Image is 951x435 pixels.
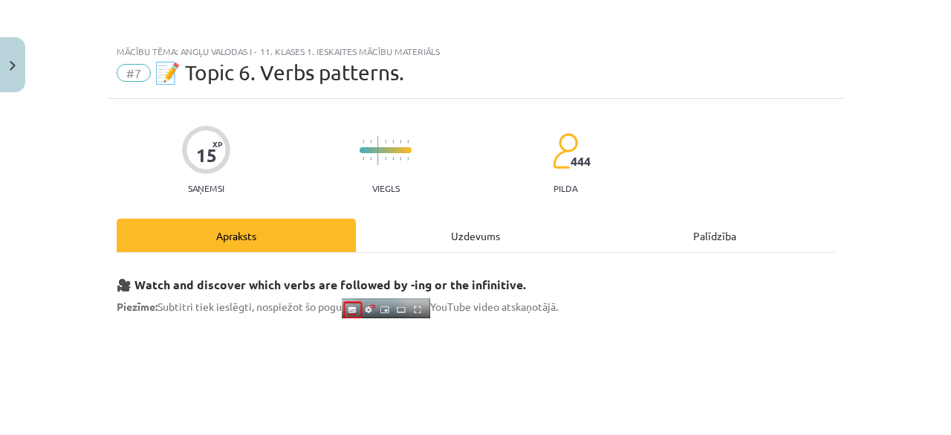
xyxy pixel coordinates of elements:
[356,219,595,252] div: Uzdevums
[571,155,591,168] span: 444
[196,145,217,166] div: 15
[370,157,371,161] img: icon-short-line-57e1e144782c952c97e751825c79c345078a6d821885a25fce030b3d8c18986b.svg
[385,140,386,144] img: icon-short-line-57e1e144782c952c97e751825c79c345078a6d821885a25fce030b3d8c18986b.svg
[595,219,834,252] div: Palīdzība
[363,140,364,144] img: icon-short-line-57e1e144782c952c97e751825c79c345078a6d821885a25fce030b3d8c18986b.svg
[392,157,394,161] img: icon-short-line-57e1e144782c952c97e751825c79c345078a6d821885a25fce030b3d8c18986b.svg
[182,183,230,193] p: Saņemsi
[117,64,151,82] span: #7
[117,300,158,313] strong: Piezīme:
[117,46,834,57] div: Mācību tēma: Angļu valodas i - 11. klases 1. ieskaites mācību materiāls
[10,61,16,71] img: icon-close-lesson-0947bae3869378f0d4975bcd49f059093ad1ed9edebbc8119c70593378902aed.svg
[372,183,400,193] p: Viegls
[117,277,526,292] strong: 🎥 Watch and discover which verbs are followed by -ing or the infinitive.
[363,157,364,161] img: icon-short-line-57e1e144782c952c97e751825c79c345078a6d821885a25fce030b3d8c18986b.svg
[377,136,379,165] img: icon-long-line-d9ea69661e0d244f92f715978eff75569469978d946b2353a9bb055b3ed8787d.svg
[117,300,558,313] span: Subtitri tiek ieslēgti, nospiežot šo pogu YouTube video atskaņotājā.
[552,132,578,170] img: students-c634bb4e5e11cddfef0936a35e636f08e4e9abd3cc4e673bd6f9a4125e45ecb1.svg
[554,183,577,193] p: pilda
[407,140,409,144] img: icon-short-line-57e1e144782c952c97e751825c79c345078a6d821885a25fce030b3d8c18986b.svg
[212,140,222,148] span: XP
[400,140,401,144] img: icon-short-line-57e1e144782c952c97e751825c79c345078a6d821885a25fce030b3d8c18986b.svg
[385,157,386,161] img: icon-short-line-57e1e144782c952c97e751825c79c345078a6d821885a25fce030b3d8c18986b.svg
[400,157,401,161] img: icon-short-line-57e1e144782c952c97e751825c79c345078a6d821885a25fce030b3d8c18986b.svg
[407,157,409,161] img: icon-short-line-57e1e144782c952c97e751825c79c345078a6d821885a25fce030b3d8c18986b.svg
[370,140,371,144] img: icon-short-line-57e1e144782c952c97e751825c79c345078a6d821885a25fce030b3d8c18986b.svg
[155,60,404,85] span: 📝 Topic 6. Verbs patterns.
[117,219,356,252] div: Apraksts
[392,140,394,144] img: icon-short-line-57e1e144782c952c97e751825c79c345078a6d821885a25fce030b3d8c18986b.svg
